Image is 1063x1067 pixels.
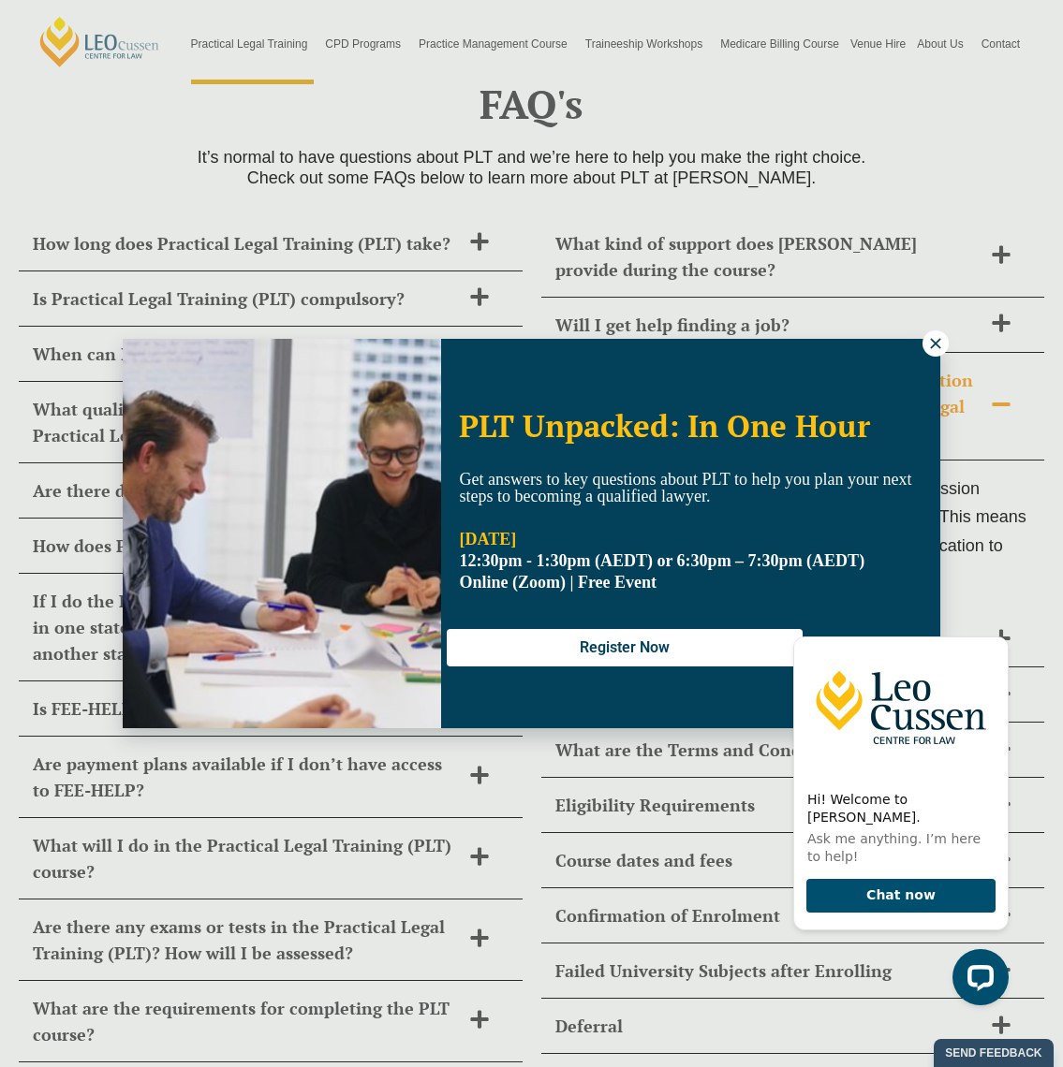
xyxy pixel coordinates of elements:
img: Woman in yellow blouse holding folders looking to the right and smiling [123,339,441,728]
button: Register Now [447,629,803,666]
button: Close [923,330,949,357]
strong: 12:30pm - 1:30pm (AEDT) or 6:30pm – 7:30pm (AEDT) [459,551,864,570]
strong: [DATE] [459,530,516,548]
span: Online (Zoom) | Free Event [459,573,657,592]
iframe: LiveChat chat widget [778,623,1016,1020]
span: Get answers to key questions about PLT to help you plan your next steps to becoming a qualified l... [459,470,911,505]
span: PLT Unpacked: In One Hour [459,405,870,446]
